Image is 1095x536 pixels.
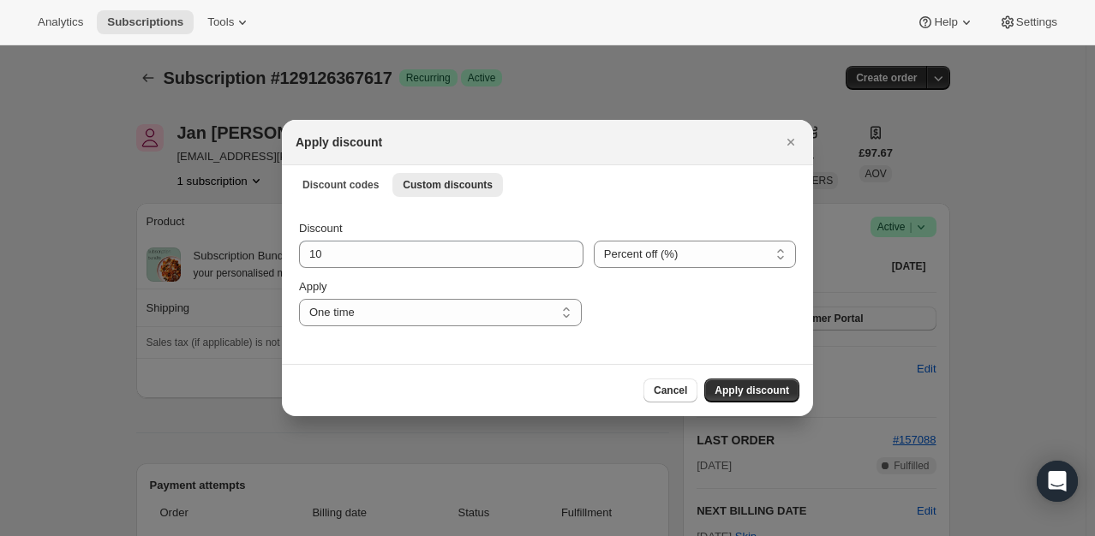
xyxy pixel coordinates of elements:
[97,10,194,34] button: Subscriptions
[1037,461,1078,502] div: Open Intercom Messenger
[907,10,984,34] button: Help
[704,378,799,402] button: Apply discount
[392,173,503,197] button: Custom discounts
[643,378,697,402] button: Cancel
[1016,15,1057,29] span: Settings
[197,10,261,34] button: Tools
[296,134,382,151] h2: Apply discount
[207,15,234,29] span: Tools
[654,384,687,397] span: Cancel
[299,280,327,293] span: Apply
[282,203,813,364] div: Custom discounts
[403,178,493,192] span: Custom discounts
[292,173,389,197] button: Discount codes
[302,178,379,192] span: Discount codes
[38,15,83,29] span: Analytics
[299,222,343,235] span: Discount
[107,15,183,29] span: Subscriptions
[779,130,803,154] button: Close
[27,10,93,34] button: Analytics
[989,10,1068,34] button: Settings
[934,15,957,29] span: Help
[715,384,789,397] span: Apply discount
